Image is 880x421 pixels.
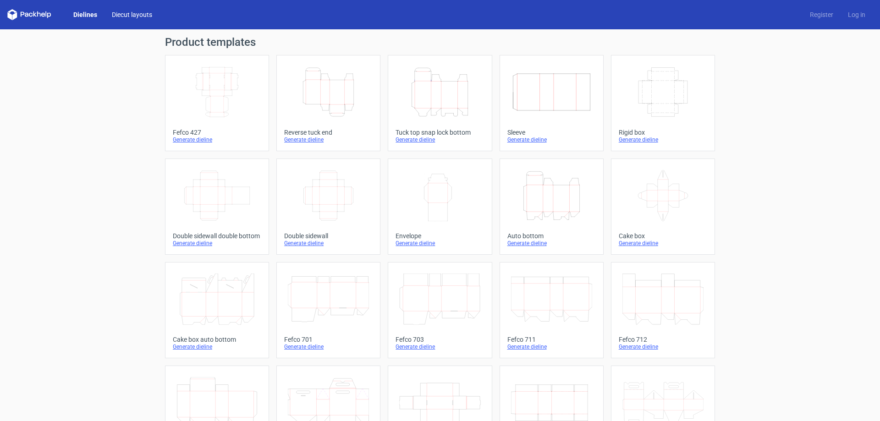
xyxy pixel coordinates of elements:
[165,262,269,358] a: Cake box auto bottomGenerate dieline
[388,159,492,255] a: EnvelopeGenerate dieline
[165,55,269,151] a: Fefco 427Generate dieline
[284,232,373,240] div: Double sidewall
[165,37,715,48] h1: Product templates
[396,136,484,143] div: Generate dieline
[284,343,373,350] div: Generate dieline
[396,240,484,247] div: Generate dieline
[619,136,707,143] div: Generate dieline
[396,336,484,343] div: Fefco 703
[611,262,715,358] a: Fefco 712Generate dieline
[803,10,841,19] a: Register
[507,343,596,350] div: Generate dieline
[284,136,373,143] div: Generate dieline
[388,262,492,358] a: Fefco 703Generate dieline
[507,232,596,240] div: Auto bottom
[396,129,484,136] div: Tuck top snap lock bottom
[619,240,707,247] div: Generate dieline
[611,55,715,151] a: Rigid boxGenerate dieline
[500,262,604,358] a: Fefco 711Generate dieline
[173,232,261,240] div: Double sidewall double bottom
[611,159,715,255] a: Cake boxGenerate dieline
[841,10,873,19] a: Log in
[500,55,604,151] a: SleeveGenerate dieline
[173,240,261,247] div: Generate dieline
[173,336,261,343] div: Cake box auto bottom
[276,262,380,358] a: Fefco 701Generate dieline
[619,232,707,240] div: Cake box
[507,129,596,136] div: Sleeve
[396,343,484,350] div: Generate dieline
[284,240,373,247] div: Generate dieline
[619,129,707,136] div: Rigid box
[619,343,707,350] div: Generate dieline
[66,10,104,19] a: Dielines
[276,159,380,255] a: Double sidewallGenerate dieline
[173,343,261,350] div: Generate dieline
[619,336,707,343] div: Fefco 712
[284,336,373,343] div: Fefco 701
[173,129,261,136] div: Fefco 427
[507,136,596,143] div: Generate dieline
[165,159,269,255] a: Double sidewall double bottomGenerate dieline
[507,240,596,247] div: Generate dieline
[507,336,596,343] div: Fefco 711
[104,10,159,19] a: Diecut layouts
[396,232,484,240] div: Envelope
[284,129,373,136] div: Reverse tuck end
[276,55,380,151] a: Reverse tuck endGenerate dieline
[173,136,261,143] div: Generate dieline
[388,55,492,151] a: Tuck top snap lock bottomGenerate dieline
[500,159,604,255] a: Auto bottomGenerate dieline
